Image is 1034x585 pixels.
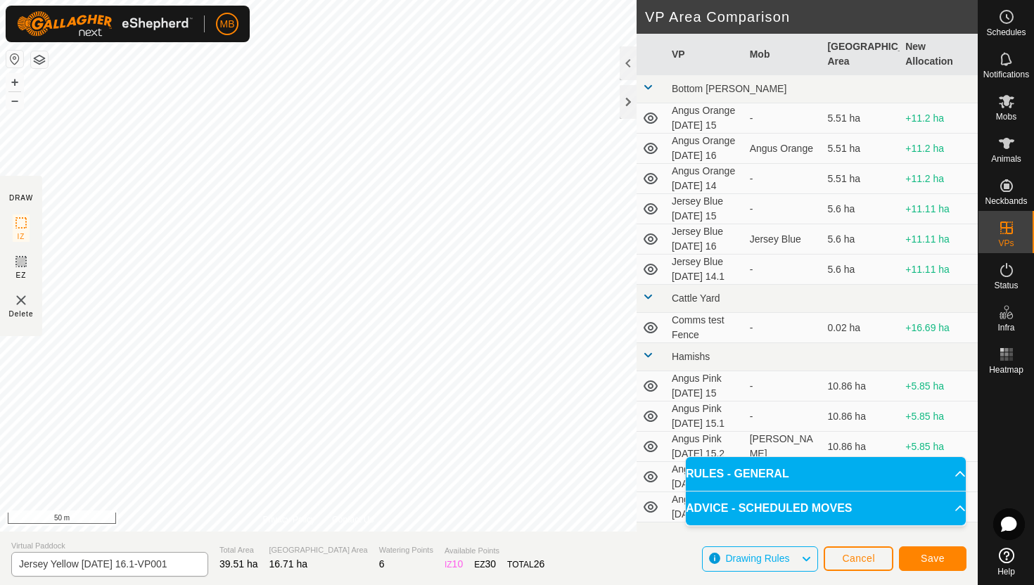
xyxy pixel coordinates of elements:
td: +5.85 ha [900,371,978,401]
div: - [750,202,817,217]
div: Jersey Blue [750,232,817,247]
th: New Allocation [900,34,978,75]
span: 26 [534,558,545,570]
td: Comms test Fence [666,313,744,343]
span: IZ [18,231,25,242]
span: MB [220,17,235,32]
td: 5.51 ha [822,103,900,134]
td: 5.51 ha [822,164,900,194]
button: Cancel [824,546,893,571]
span: RULES - GENERAL [686,465,789,482]
span: [GEOGRAPHIC_DATA] Area [269,544,368,556]
p-accordion-header: ADVICE - SCHEDULED MOVES [686,491,966,525]
div: IZ [445,557,463,572]
div: - [750,409,817,424]
td: 10.86 ha [822,371,900,401]
td: +5.85 ha [900,401,978,432]
div: - [750,262,817,277]
span: Drawing Rules [725,553,789,564]
span: Cattle Yard [672,292,720,304]
td: +5.85 ha [900,432,978,462]
th: [GEOGRAPHIC_DATA] Area [822,34,900,75]
td: 5.51 ha [822,134,900,164]
td: +16.69 ha [900,313,978,343]
td: 5.6 ha [822,255,900,285]
h2: VP Area Comparison [645,8,978,25]
td: Angus Pink [DATE] 15.1 [666,401,744,432]
span: Total Area [219,544,258,556]
span: Neckbands [985,197,1027,205]
span: Watering Points [379,544,433,556]
td: Angus Pink [DATE] 15 [666,371,744,401]
img: Gallagher Logo [17,11,193,37]
td: +11.11 ha [900,255,978,285]
a: Help [978,542,1034,581]
td: 5.6 ha [822,224,900,255]
span: Hamishs [672,351,710,362]
span: Bottom [PERSON_NAME] [672,83,786,94]
td: Angus Pink [DATE] 14 [666,492,744,522]
td: +11.2 ha [900,134,978,164]
div: - [750,111,817,126]
span: Available Points [445,545,544,557]
td: Jersey Blue [DATE] 16 [666,224,744,255]
button: – [6,92,23,109]
span: 39.51 ha [219,558,258,570]
td: Angus Pink [DATE] 16 [666,462,744,492]
td: 10.86 ha [822,432,900,462]
button: Save [899,546,966,571]
span: ADVICE - SCHEDULED MOVES [686,500,852,517]
span: Heatmap [989,366,1023,374]
span: Ollies [672,530,696,541]
td: 0.02 ha [822,313,900,343]
td: Angus Orange [DATE] 14 [666,164,744,194]
td: Angus Orange [DATE] 16 [666,134,744,164]
p-accordion-header: RULES - GENERAL [686,457,966,491]
span: Infra [997,323,1014,332]
div: EZ [474,557,496,572]
span: Help [997,567,1015,576]
th: VP [666,34,744,75]
span: Schedules [986,28,1026,37]
span: 30 [485,558,497,570]
div: [PERSON_NAME] [750,432,817,461]
td: 10.86 ha [822,401,900,432]
td: +11.11 ha [900,194,978,224]
span: Delete [9,309,34,319]
button: Reset Map [6,51,23,67]
td: Jersey Blue [DATE] 15 [666,194,744,224]
div: TOTAL [507,557,544,572]
span: EZ [16,270,27,281]
td: Angus Pink [DATE] 15.2 [666,432,744,462]
img: VP [13,292,30,309]
span: Status [994,281,1018,290]
span: 16.71 ha [269,558,308,570]
div: Angus Orange [750,141,817,156]
div: - [750,321,817,335]
a: Contact Us [332,513,374,526]
span: 10 [452,558,464,570]
div: - [750,172,817,186]
button: + [6,74,23,91]
span: Mobs [996,112,1016,121]
td: 5.6 ha [822,194,900,224]
span: Animals [991,155,1021,163]
div: - [750,379,817,394]
span: VPs [998,239,1014,247]
td: Jersey Blue [DATE] 14.1 [666,255,744,285]
span: Virtual Paddock [11,540,208,552]
td: Angus Orange [DATE] 15 [666,103,744,134]
span: Cancel [842,553,875,564]
a: Privacy Policy [262,513,315,526]
div: DRAW [9,193,33,203]
span: Save [921,553,945,564]
span: 6 [379,558,385,570]
td: +11.2 ha [900,164,978,194]
span: Notifications [983,70,1029,79]
th: Mob [744,34,822,75]
button: Map Layers [31,51,48,68]
td: +11.11 ha [900,224,978,255]
td: +11.2 ha [900,103,978,134]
